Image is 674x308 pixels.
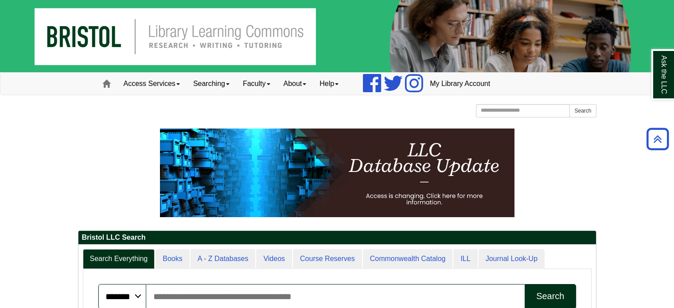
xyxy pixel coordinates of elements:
[363,249,453,269] a: Commonwealth Catalog
[293,249,362,269] a: Course Reserves
[479,249,545,269] a: Journal Look-Up
[569,104,596,117] button: Search
[536,291,564,301] div: Search
[156,249,189,269] a: Books
[236,73,277,95] a: Faculty
[256,249,292,269] a: Videos
[191,249,256,269] a: A - Z Databases
[117,73,187,95] a: Access Services
[187,73,236,95] a: Searching
[423,73,497,95] a: My Library Account
[313,73,345,95] a: Help
[277,73,313,95] a: About
[453,249,477,269] a: ILL
[160,129,514,217] img: HTML tutorial
[83,249,155,269] a: Search Everything
[643,133,672,145] a: Back to Top
[78,231,596,245] h2: Bristol LLC Search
